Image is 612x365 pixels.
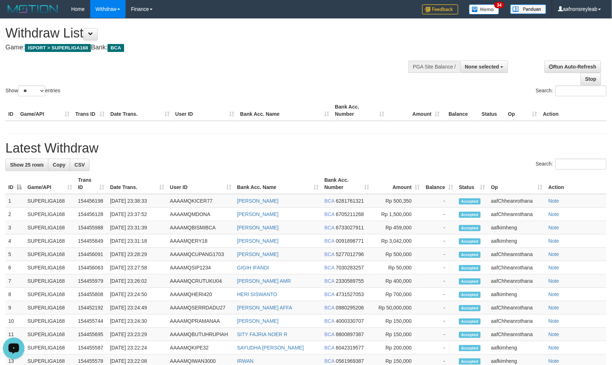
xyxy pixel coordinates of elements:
[237,331,288,337] a: SITY FAJRIA NOER R
[25,315,75,328] td: SUPERLIGA168
[336,345,364,351] span: Copy 6042319577 to clipboard
[167,341,234,355] td: AAAAMQKIPE32
[488,328,546,341] td: aafChheanrothana
[70,159,89,171] a: CSV
[3,3,25,25] button: Open LiveChat chat widget
[107,261,167,274] td: [DATE] 23:27:58
[336,318,364,324] span: Copy 4000330707 to clipboard
[488,274,546,288] td: aafChheanrothana
[336,251,364,257] span: Copy 5277012796 to clipboard
[372,194,423,208] td: Rp 500,350
[5,194,25,208] td: 1
[548,331,559,337] a: Note
[25,274,75,288] td: SUPERLIGA168
[237,211,279,217] a: [PERSON_NAME]
[548,211,559,217] a: Note
[237,198,279,204] a: [PERSON_NAME]
[75,234,107,248] td: 154455849
[167,208,234,221] td: AAAAMQMDONA
[536,159,607,170] label: Search:
[548,225,559,230] a: Note
[75,173,107,194] th: Trans ID: activate to sort column ascending
[107,274,167,288] td: [DATE] 23:26:02
[5,315,25,328] td: 10
[25,173,75,194] th: Game/API: activate to sort column ascending
[488,261,546,274] td: aafChheanrothana
[25,288,75,301] td: SUPERLIGA168
[336,358,364,364] span: Copy 0561969387 to clipboard
[25,301,75,315] td: SUPERLIGA168
[5,44,401,51] h4: Game: Bank:
[423,341,456,355] td: -
[336,291,364,297] span: Copy 4731527053 to clipboard
[510,4,546,14] img: panduan.png
[25,341,75,355] td: SUPERLIGA168
[107,173,167,194] th: Date Trans.: activate to sort column ascending
[387,100,442,121] th: Amount
[234,173,322,194] th: Bank Acc. Name: activate to sort column ascending
[73,100,108,121] th: Trans ID
[107,248,167,261] td: [DATE] 23:28:29
[53,162,65,168] span: Copy
[5,248,25,261] td: 5
[459,252,481,258] span: Accepted
[505,100,540,121] th: Op
[324,265,335,271] span: BCA
[25,328,75,341] td: SUPERLIGA168
[167,315,234,328] td: AAAAMQPRAMANAA
[5,85,60,96] label: Show entries
[107,301,167,315] td: [DATE] 23:24:49
[5,208,25,221] td: 2
[167,261,234,274] td: AAAAMQSIP1234
[167,194,234,208] td: AAAAMQKICER77
[423,194,456,208] td: -
[548,305,559,311] a: Note
[336,238,364,244] span: Copy 0091898771 to clipboard
[488,315,546,328] td: aafChheanrothana
[548,198,559,204] a: Note
[322,173,372,194] th: Bank Acc. Number: activate to sort column ascending
[488,173,546,194] th: Op: activate to sort column ascending
[459,318,481,325] span: Accepted
[5,274,25,288] td: 7
[423,315,456,328] td: -
[545,61,601,73] a: Run Auto-Refresh
[488,288,546,301] td: aafkimheng
[423,301,456,315] td: -
[5,221,25,234] td: 3
[5,26,401,40] h1: Withdraw List
[324,238,335,244] span: BCA
[336,278,364,284] span: Copy 2330589755 to clipboard
[423,234,456,248] td: -
[488,341,546,355] td: aafkimheng
[25,234,75,248] td: SUPERLIGA168
[25,208,75,221] td: SUPERLIGA168
[107,194,167,208] td: [DATE] 23:38:33
[75,301,107,315] td: 154452192
[442,100,479,121] th: Balance
[372,261,423,274] td: Rp 50,000
[107,341,167,355] td: [DATE] 23:22:24
[423,328,456,341] td: -
[423,208,456,221] td: -
[5,288,25,301] td: 8
[548,358,559,364] a: Note
[324,225,335,230] span: BCA
[237,358,254,364] a: IRWAN
[25,248,75,261] td: SUPERLIGA168
[459,359,481,365] span: Accepted
[548,318,559,324] a: Note
[167,301,234,315] td: AAAAMQSERRDADU27
[237,251,279,257] a: [PERSON_NAME]
[555,159,607,170] input: Search:
[459,238,481,245] span: Accepted
[548,278,559,284] a: Note
[108,100,172,121] th: Date Trans.
[372,301,423,315] td: Rp 50,000,000
[548,345,559,351] a: Note
[108,44,124,52] span: BCA
[336,331,364,337] span: Copy 8800897387 to clipboard
[372,248,423,261] td: Rp 500,000
[75,261,107,274] td: 154456063
[548,251,559,257] a: Note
